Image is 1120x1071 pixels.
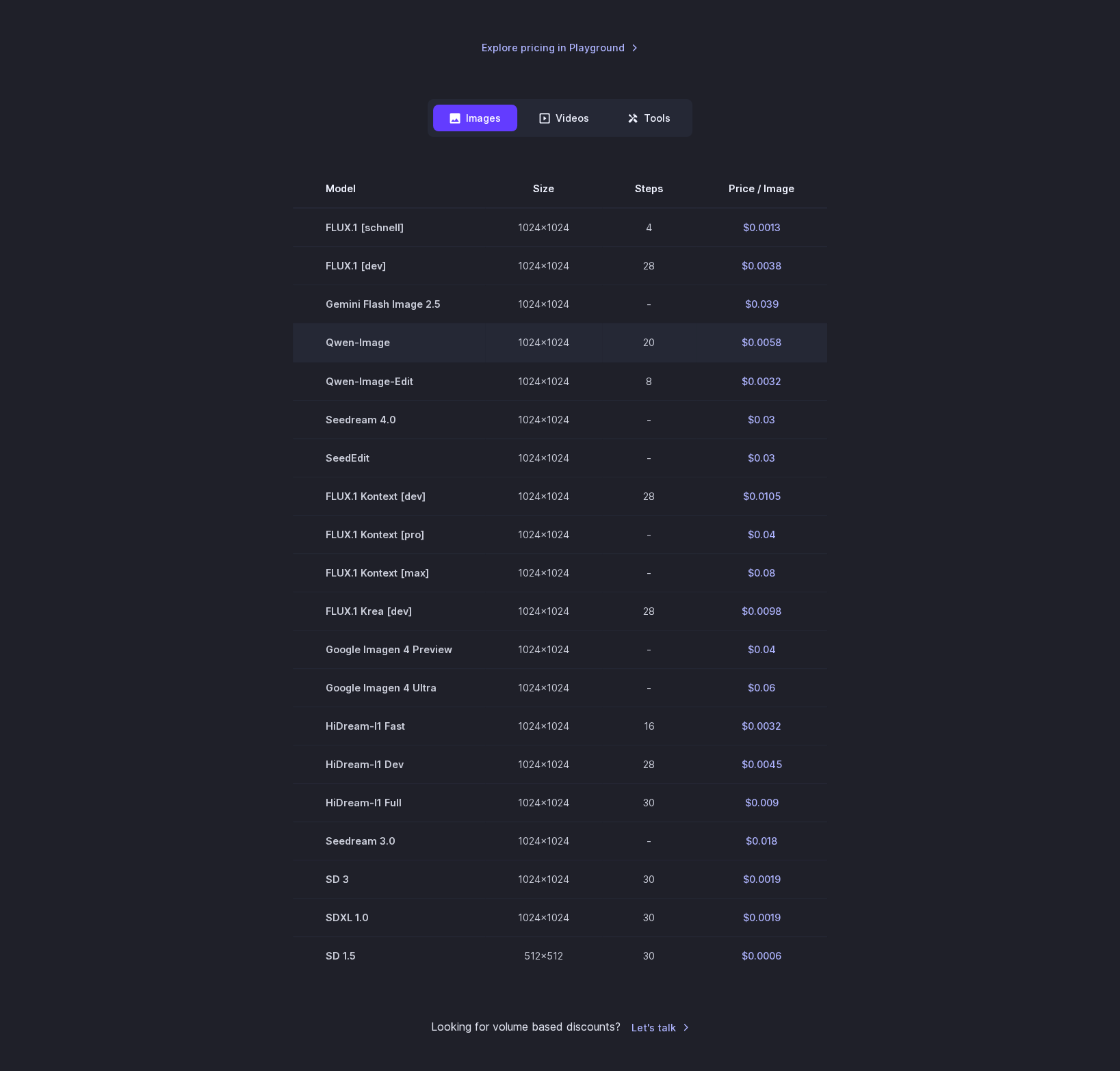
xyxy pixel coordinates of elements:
td: $0.0013 [696,208,827,247]
td: 30 [602,860,696,899]
span: Gemini Flash Image 2.5 [326,296,452,312]
td: 1024x1024 [485,323,602,362]
td: - [602,668,696,706]
td: 30 [602,899,696,937]
td: - [602,400,696,438]
td: HiDream-I1 Dev [293,745,485,784]
td: $0.08 [696,553,827,592]
th: Model [293,170,485,208]
td: FLUX.1 [schnell] [293,208,485,247]
button: Videos [523,105,605,131]
td: 1024x1024 [485,668,602,706]
td: $0.039 [696,285,827,323]
td: Google Imagen 4 Preview [293,630,485,668]
td: FLUX.1 Kontext [pro] [293,515,485,553]
td: 1024x1024 [485,477,602,515]
td: 20 [602,323,696,362]
td: $0.0098 [696,592,827,630]
td: $0.0032 [696,706,827,745]
td: 512x512 [485,937,602,975]
td: 1024x1024 [485,285,602,323]
td: $0.0032 [696,362,827,400]
td: $0.0038 [696,247,827,285]
td: $0.0019 [696,899,827,937]
td: 1024x1024 [485,899,602,937]
td: 8 [602,362,696,400]
td: $0.0019 [696,860,827,899]
td: $0.03 [696,400,827,438]
small: Looking for volume based discounts? [431,1018,621,1036]
td: $0.06 [696,668,827,706]
td: 1024x1024 [485,362,602,400]
td: 28 [602,247,696,285]
td: Qwen-Image-Edit [293,362,485,400]
td: SD 3 [293,860,485,899]
td: 1024x1024 [485,860,602,899]
td: 1024x1024 [485,822,602,860]
td: 28 [602,477,696,515]
td: 30 [602,784,696,822]
td: $0.0105 [696,477,827,515]
td: $0.018 [696,822,827,860]
td: 1024x1024 [485,706,602,745]
td: Seedream 3.0 [293,822,485,860]
td: 1024x1024 [485,784,602,822]
td: FLUX.1 Kontext [max] [293,553,485,592]
button: Tools [611,105,687,131]
td: FLUX.1 Kontext [dev] [293,477,485,515]
th: Steps [602,170,696,208]
td: 1024x1024 [485,592,602,630]
td: $0.0045 [696,745,827,784]
td: 28 [602,592,696,630]
td: - [602,630,696,668]
td: - [602,553,696,592]
td: $0.04 [696,515,827,553]
td: 1024x1024 [485,745,602,784]
td: 1024x1024 [485,553,602,592]
td: 1024x1024 [485,208,602,247]
td: SeedEdit [293,438,485,477]
td: HiDream-I1 Full [293,784,485,822]
td: HiDream-I1 Fast [293,706,485,745]
a: Let's talk [631,1020,690,1035]
td: - [602,438,696,477]
th: Price / Image [696,170,827,208]
td: SD 1.5 [293,937,485,975]
td: $0.0058 [696,323,827,362]
button: Images [433,105,517,131]
td: 1024x1024 [485,438,602,477]
td: 30 [602,937,696,975]
td: 1024x1024 [485,630,602,668]
td: 1024x1024 [485,400,602,438]
td: Qwen-Image [293,323,485,362]
td: Seedream 4.0 [293,400,485,438]
td: $0.009 [696,784,827,822]
a: Explore pricing in Playground [482,40,638,55]
td: 16 [602,706,696,745]
td: 28 [602,745,696,784]
td: 1024x1024 [485,247,602,285]
td: $0.03 [696,438,827,477]
td: $0.04 [696,630,827,668]
td: $0.0006 [696,937,827,975]
td: - [602,822,696,860]
td: SDXL 1.0 [293,899,485,937]
td: 4 [602,208,696,247]
td: FLUX.1 [dev] [293,247,485,285]
td: 1024x1024 [485,515,602,553]
td: Google Imagen 4 Ultra [293,668,485,706]
td: - [602,285,696,323]
th: Size [485,170,602,208]
td: - [602,515,696,553]
td: FLUX.1 Krea [dev] [293,592,485,630]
